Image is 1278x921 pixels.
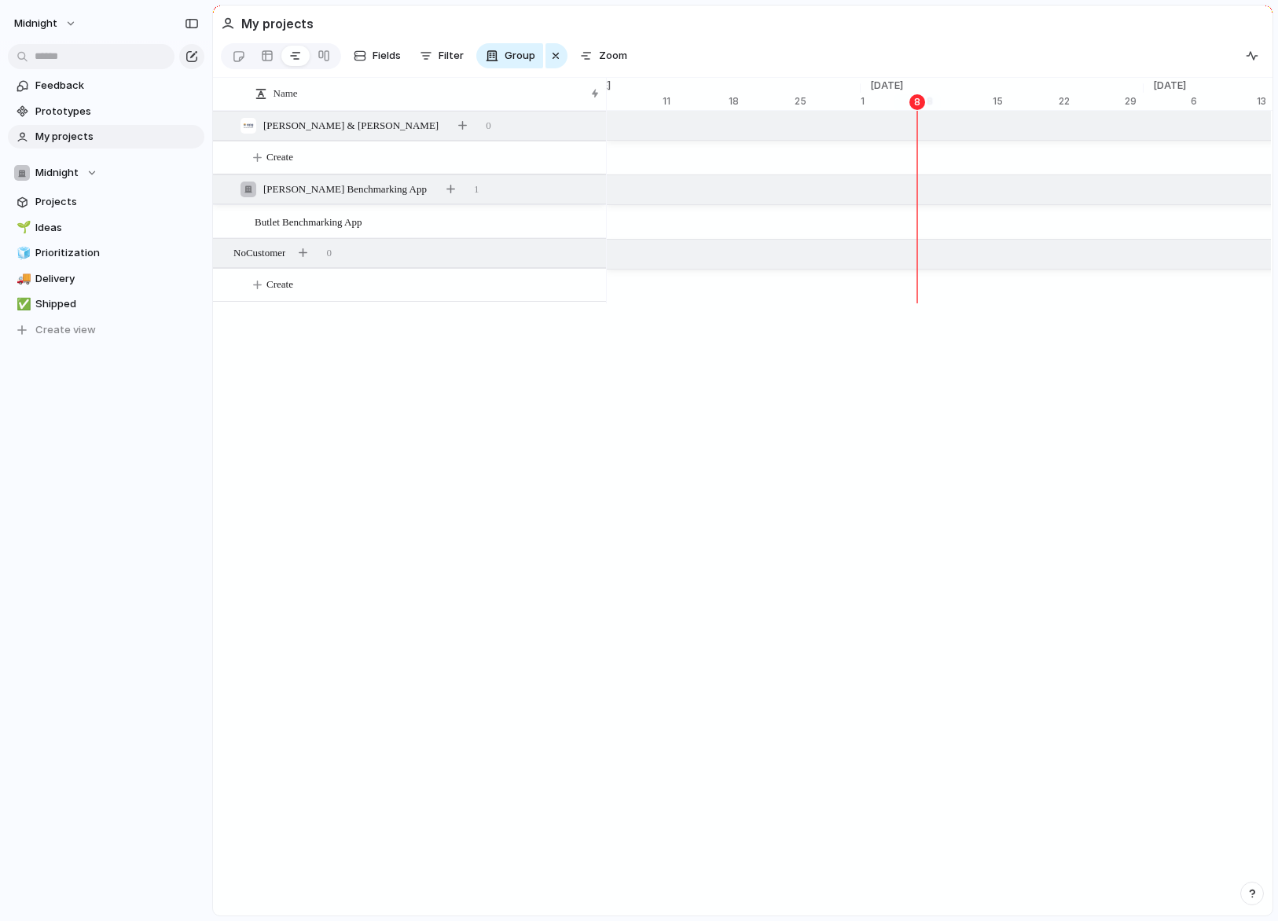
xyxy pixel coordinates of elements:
span: Butlet Benchmarking App [255,212,362,230]
a: 🌱Ideas [8,216,204,240]
span: Create [266,149,293,165]
span: Fields [373,48,401,64]
div: 22 [1059,94,1125,108]
button: Group [476,43,543,68]
span: Create [266,277,293,292]
span: Ideas [35,220,199,236]
a: 🧊Prioritization [8,241,204,265]
button: Create [229,269,630,301]
a: Prototypes [8,100,204,123]
button: Create view [8,318,204,342]
a: 🚚Delivery [8,267,204,291]
span: Midnight [14,16,57,31]
a: ✅Shipped [8,292,204,316]
span: [DATE] [861,78,913,94]
span: 0 [486,118,491,134]
span: Feedback [35,78,199,94]
div: 29 [1125,94,1144,108]
a: Feedback [8,74,204,97]
div: 25 [795,94,861,108]
span: Delivery [35,271,199,287]
div: 6 [1191,94,1257,108]
div: 🌱 [17,218,28,237]
button: 🚚 [14,271,30,287]
span: [DATE] [1144,78,1195,94]
span: Filter [439,48,464,64]
button: 🧊 [14,245,30,261]
button: ✅ [14,296,30,312]
button: Fields [347,43,407,68]
span: 1 [474,182,479,197]
div: 🚚 [17,270,28,288]
span: Group [505,48,535,64]
button: Filter [413,43,470,68]
button: Midnight [8,161,204,185]
span: [PERSON_NAME] Benchmarking App [263,182,427,197]
div: 11 [663,94,729,108]
div: 4 [597,94,663,108]
span: Projects [35,194,199,210]
a: Projects [8,190,204,214]
div: 15 [993,94,1059,108]
div: 🧊 [17,244,28,262]
div: 18 [729,94,795,108]
button: Zoom [574,43,633,68]
span: Prototypes [35,104,199,119]
span: No Customer [233,245,285,261]
span: Midnight [35,165,79,181]
span: Zoom [599,48,627,64]
a: My projects [8,125,204,149]
div: 1 [861,94,927,108]
span: Shipped [35,296,199,312]
span: Create view [35,322,96,338]
button: 🌱 [14,220,30,236]
h2: My projects [241,14,314,33]
span: My projects [35,129,199,145]
div: ✅ [17,295,28,314]
button: Midnight [7,11,85,36]
span: [PERSON_NAME] & [PERSON_NAME] [263,118,439,134]
div: 8 [909,94,925,110]
div: 8 [927,94,993,108]
button: Create [229,141,630,174]
span: 0 [326,245,332,261]
span: Prioritization [35,245,199,261]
